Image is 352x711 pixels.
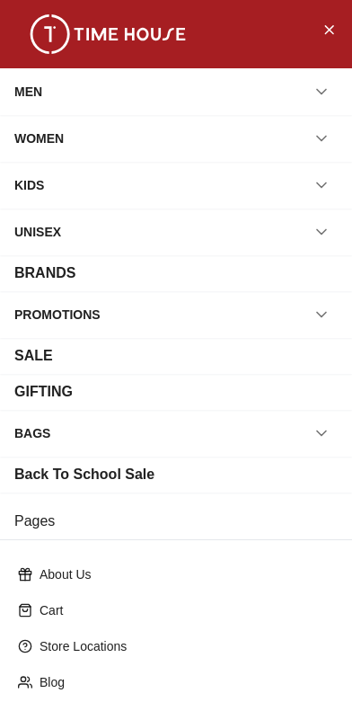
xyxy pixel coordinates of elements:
div: GIFTING [14,381,73,403]
p: Blog [40,673,327,691]
div: BAGS [14,417,50,449]
div: SALE [14,345,53,367]
p: Store Locations [40,637,327,655]
p: About Us [40,565,327,583]
button: Close Menu [314,14,343,43]
div: Back To School Sale [14,464,154,485]
div: BRANDS [14,262,75,284]
div: PROMOTIONS [14,298,101,331]
img: ... [18,14,198,54]
div: KIDS [14,169,44,201]
p: Cart [40,601,327,619]
div: MEN [14,76,42,108]
div: WOMEN [14,122,64,155]
div: UNISEX [14,216,61,248]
